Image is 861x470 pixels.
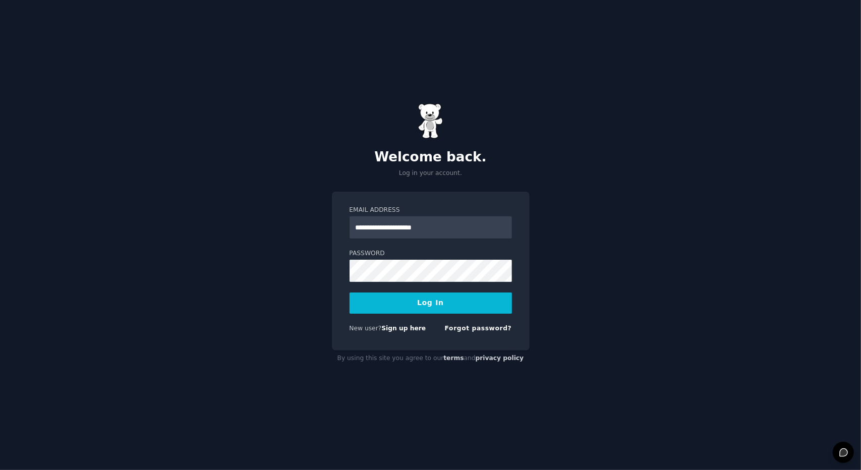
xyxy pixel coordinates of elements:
[332,149,530,165] h2: Welcome back.
[332,169,530,178] p: Log in your account.
[350,292,512,314] button: Log In
[445,325,512,332] a: Forgot password?
[418,103,443,139] img: Gummy Bear
[476,355,524,362] a: privacy policy
[350,249,512,258] label: Password
[350,325,382,332] span: New user?
[332,350,530,367] div: By using this site you agree to our and
[350,206,512,215] label: Email Address
[381,325,426,332] a: Sign up here
[443,355,464,362] a: terms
